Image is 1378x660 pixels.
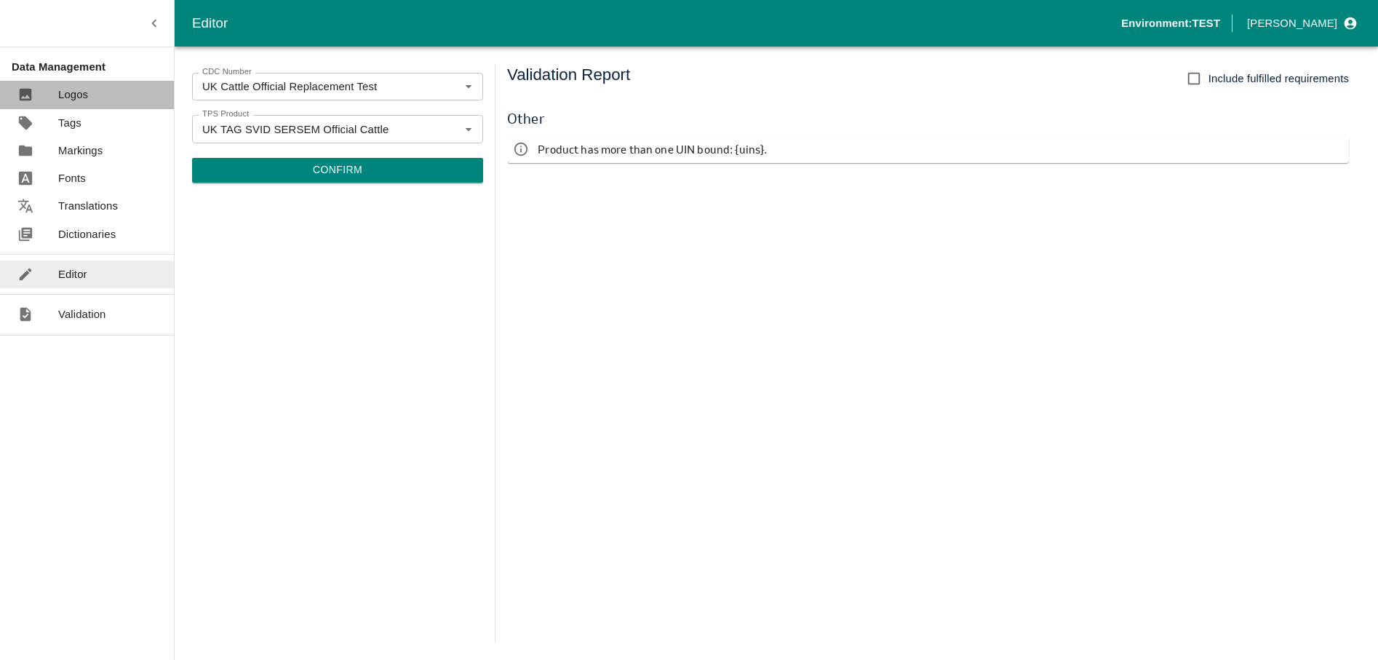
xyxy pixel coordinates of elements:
[12,59,174,75] p: Data Management
[459,77,478,96] button: Open
[192,12,1121,34] div: Editor
[58,306,106,322] p: Validation
[192,158,483,183] button: Confirm
[58,266,87,282] p: Editor
[459,119,478,138] button: Open
[58,115,81,131] p: Tags
[1121,15,1220,31] p: Environment: TEST
[202,108,249,120] label: TPS Product
[202,66,252,78] label: CDC Number
[507,64,630,93] h5: Validation Report
[58,198,118,214] p: Translations
[1247,15,1337,31] p: [PERSON_NAME]
[58,87,88,103] p: Logos
[507,108,1349,130] h6: Other
[1208,71,1349,87] span: Include fulfilled requirements
[58,143,103,159] p: Markings
[1241,11,1361,36] button: profile
[58,226,116,242] p: Dictionaries
[58,170,86,186] p: Fonts
[538,141,767,157] p: Product has more than one UIN bound: {uins}.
